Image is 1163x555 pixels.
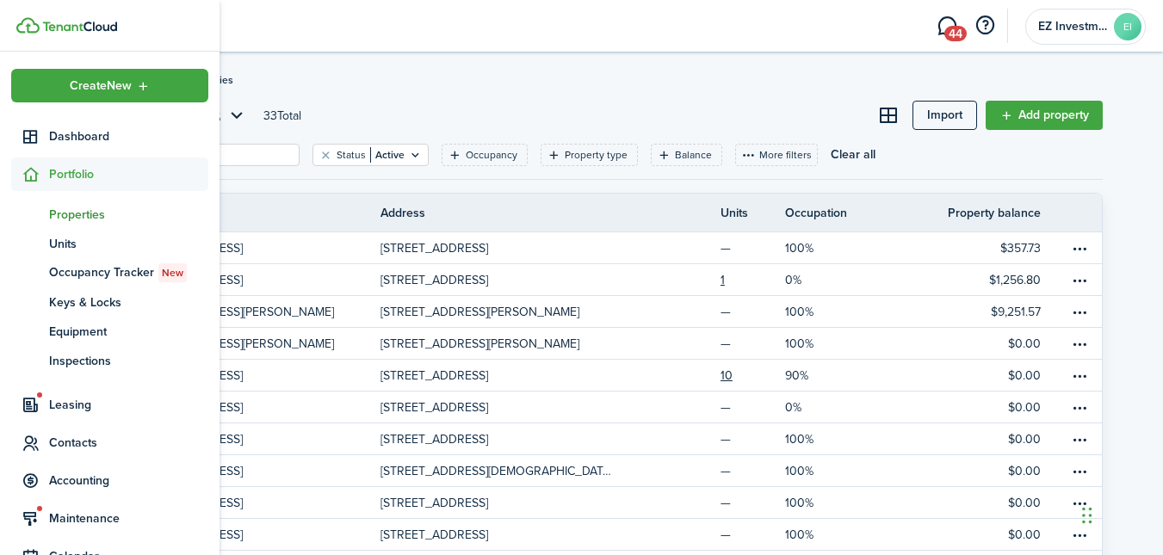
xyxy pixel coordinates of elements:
[380,398,488,416] p: [STREET_ADDRESS]
[380,430,488,448] p: [STREET_ADDRESS]
[675,147,712,163] filter-tag-label: Balance
[49,293,208,311] span: Keys & Locks
[380,204,640,222] th: Address
[11,200,208,229] a: Properties
[380,264,640,295] a: [STREET_ADDRESS]
[122,296,381,327] a: [STREET_ADDRESS][PERSON_NAME]
[721,455,785,486] a: —
[122,455,381,486] a: [STREET_ADDRESS]
[565,147,628,163] filter-tag-label: Property type
[1067,232,1101,263] a: Open menu
[785,494,813,512] p: 100%
[380,423,640,454] a: [STREET_ADDRESS]
[785,519,873,550] a: 100%
[1082,490,1092,541] div: Drag
[1067,235,1092,261] button: Open menu
[1114,13,1141,40] avatar-text: EI
[122,232,381,263] a: [STREET_ADDRESS]
[1038,21,1107,33] span: EZ Investment Group, LLC
[380,462,614,480] p: [STREET_ADDRESS][DEMOGRAPHIC_DATA][PERSON_NAME]
[16,17,40,34] img: TenantCloud
[49,396,208,414] span: Leasing
[122,204,381,222] th: Name
[122,328,381,359] a: [STREET_ADDRESS][PERSON_NAME]
[873,264,1067,295] a: $1,256.80
[162,265,183,281] span: New
[1067,455,1101,486] a: Open menu
[1067,392,1101,422] a: Open menu
[1067,519,1101,550] a: Open menu
[721,204,785,222] th: Units
[49,352,208,370] span: Inspections
[1077,472,1163,555] iframe: Chat Widget
[873,232,1067,263] a: $357.73
[380,303,579,321] p: [STREET_ADDRESS][PERSON_NAME]
[1067,299,1092,324] button: Open menu
[785,360,873,391] a: 90%
[263,107,301,125] header-page-total: 33 Total
[1067,490,1092,515] button: Open menu
[380,271,488,289] p: [STREET_ADDRESS]
[948,204,1067,222] th: Property balance
[42,22,117,32] img: TenantCloud
[11,258,208,287] a: Occupancy TrackerNew
[11,69,208,102] button: Open menu
[873,328,1067,359] a: $0.00
[1067,296,1101,327] a: Open menu
[651,144,722,166] filter-tag: Open filter
[380,328,640,359] a: [STREET_ADDRESS][PERSON_NAME]
[11,229,208,258] a: Units
[49,434,208,452] span: Contacts
[873,423,1067,454] a: $0.00
[1067,394,1092,420] button: Open menu
[49,127,208,145] span: Dashboard
[1067,458,1092,484] button: Open menu
[785,462,813,480] p: 100%
[931,4,963,48] a: Messaging
[380,519,640,550] a: [STREET_ADDRESS]
[380,232,640,263] a: [STREET_ADDRESS]
[785,239,813,257] p: 100%
[49,206,208,224] span: Properties
[785,487,873,518] a: 100%
[49,509,208,527] span: Maintenance
[831,144,875,166] button: Clear all
[873,487,1067,518] a: $0.00
[944,26,967,41] span: 44
[721,232,785,263] a: —
[785,423,873,454] a: 100%
[1067,423,1101,454] a: Open menu
[122,264,381,295] a: [STREET_ADDRESS]
[122,519,381,550] a: [STREET_ADDRESS]
[721,423,785,454] a: —
[1067,362,1092,388] button: Open menu
[1067,267,1092,293] button: Open menu
[442,144,528,166] filter-tag: Open filter
[721,487,785,518] a: —
[912,101,977,130] a: Import
[380,335,579,353] p: [STREET_ADDRESS][PERSON_NAME]
[11,346,208,375] a: Inspections
[721,296,785,327] a: —
[873,455,1067,486] a: $0.00
[49,263,208,282] span: Occupancy Tracker
[785,367,808,385] p: 90%
[785,303,813,321] p: 100%
[122,392,381,422] a: [STREET_ADDRESS]
[49,235,208,253] span: Units
[49,323,208,341] span: Equipment
[70,80,132,92] span: Create New
[785,271,801,289] p: 0%
[785,335,813,353] p: 100%
[785,264,873,295] a: 0%
[1067,264,1101,295] a: Open menu
[466,147,517,163] filter-tag-label: Occupancy
[873,392,1067,422] a: $0.00
[785,328,873,359] a: 100%
[380,487,640,518] a: [STREET_ADDRESS]
[721,519,785,550] a: —
[49,165,208,183] span: Portfolio
[380,526,488,544] p: [STREET_ADDRESS]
